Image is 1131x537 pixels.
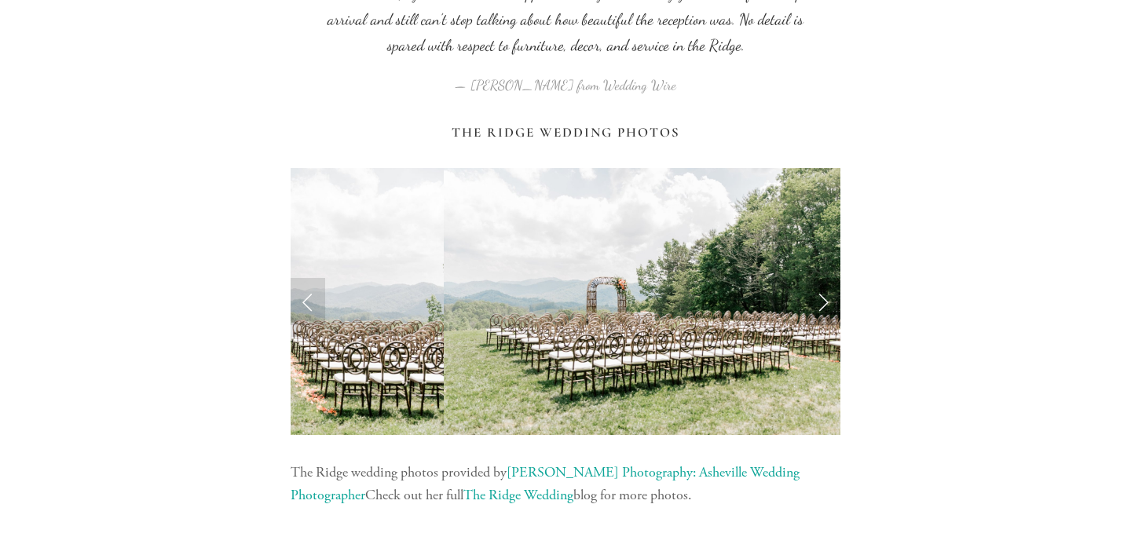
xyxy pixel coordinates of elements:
a: [PERSON_NAME] Photography: Asheville Wedding Photographer [291,463,803,504]
a: The Ridge Wedding [463,486,573,504]
h3: The Ridge Wedding Photos [291,125,840,141]
img: Outdoor Ceremony at The Ridge Wedding Venue [444,168,844,435]
p: The Ridge wedding photos provided by Check out her full blog for more photos. [291,462,840,507]
a: Previous Slide [291,278,325,325]
a: Next Slide [806,278,840,325]
figcaption: — [PERSON_NAME] from Wedding Wire [316,59,815,99]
